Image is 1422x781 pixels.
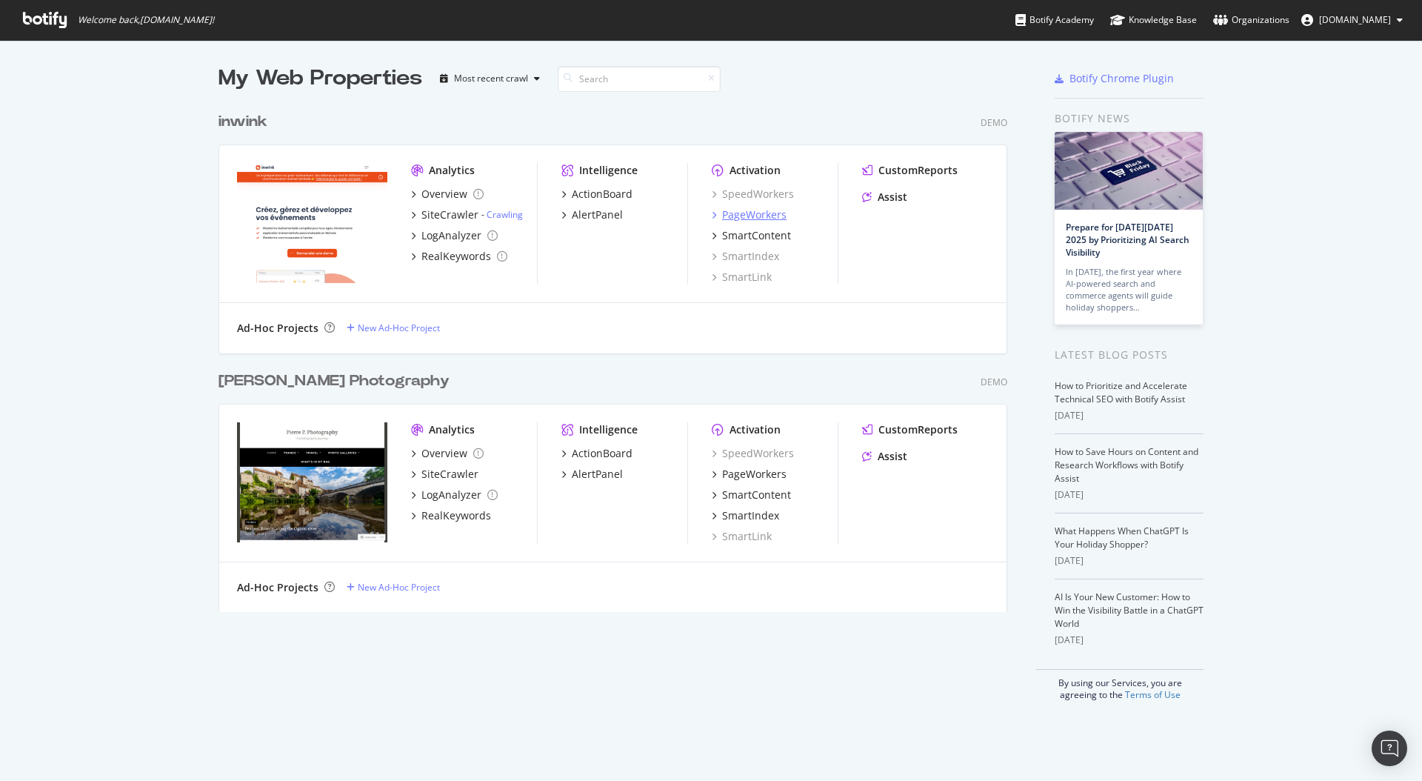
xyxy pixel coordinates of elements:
[218,370,455,392] a: [PERSON_NAME] Photography
[218,93,1019,612] div: grid
[411,488,498,502] a: LogAnalyzer
[722,467,787,482] div: PageWorkers
[730,422,781,437] div: Activation
[78,14,214,26] span: Welcome back, [DOMAIN_NAME] !
[1055,554,1204,568] div: [DATE]
[421,467,478,482] div: SiteCrawler
[712,529,772,544] a: SmartLink
[1319,13,1391,26] span: pierre.paqueton.gmail
[712,467,787,482] a: PageWorkers
[421,446,467,461] div: Overview
[487,208,523,221] a: Crawling
[434,67,546,90] button: Most recent crawl
[411,207,523,222] a: SiteCrawler- Crawling
[1066,221,1189,259] a: Prepare for [DATE][DATE] 2025 by Prioritizing AI Search Visibility
[878,449,907,464] div: Assist
[1125,688,1181,701] a: Terms of Use
[1055,591,1204,630] a: AI Is Your New Customer: How to Win the Visibility Battle in a ChatGPT World
[862,190,907,205] a: Assist
[712,249,779,264] a: SmartIndex
[1055,525,1189,551] a: What Happens When ChatGPT Is Your Holiday Shopper?
[579,422,638,437] div: Intelligence
[712,187,794,202] a: SpeedWorkers
[481,208,523,221] div: -
[1055,132,1203,210] img: Prepare for Black Friday 2025 by Prioritizing AI Search Visibility
[1213,13,1289,27] div: Organizations
[1372,731,1407,766] div: Open Intercom Messenger
[429,163,475,178] div: Analytics
[878,163,958,178] div: CustomReports
[981,376,1007,388] div: Demo
[572,187,632,202] div: ActionBoard
[411,508,491,523] a: RealKeywords
[411,249,507,264] a: RealKeywords
[347,581,440,594] a: New Ad-Hoc Project
[862,422,958,437] a: CustomReports
[237,321,318,336] div: Ad-Hoc Projects
[981,116,1007,129] div: Demo
[572,207,623,222] div: AlertPanel
[722,508,779,523] div: SmartIndex
[218,64,422,93] div: My Web Properties
[218,370,450,392] div: [PERSON_NAME] Photography
[878,422,958,437] div: CustomReports
[237,422,387,542] img: Pierre P Photography
[358,322,440,334] div: New Ad-Hoc Project
[411,467,478,482] a: SiteCrawler
[1015,13,1094,27] div: Botify Academy
[454,74,528,83] div: Most recent crawl
[237,163,387,283] img: inwink
[421,207,478,222] div: SiteCrawler
[579,163,638,178] div: Intelligence
[712,228,791,243] a: SmartContent
[712,446,794,461] a: SpeedWorkers
[561,207,623,222] a: AlertPanel
[347,322,440,334] a: New Ad-Hoc Project
[421,187,467,202] div: Overview
[429,422,475,437] div: Analytics
[1289,8,1415,32] button: [DOMAIN_NAME]
[730,163,781,178] div: Activation
[421,228,481,243] div: LogAnalyzer
[1055,445,1198,485] a: How to Save Hours on Content and Research Workflows with Botify Assist
[722,228,791,243] div: SmartContent
[712,508,779,523] a: SmartIndex
[572,446,632,461] div: ActionBoard
[712,270,772,285] a: SmartLink
[237,580,318,595] div: Ad-Hoc Projects
[358,581,440,594] div: New Ad-Hoc Project
[218,111,273,133] a: inwink
[722,488,791,502] div: SmartContent
[561,187,632,202] a: ActionBoard
[411,446,484,461] a: Overview
[1036,669,1204,701] div: By using our Services, you are agreeing to the
[1055,488,1204,502] div: [DATE]
[1069,71,1174,86] div: Botify Chrome Plugin
[218,111,267,133] div: inwink
[1055,634,1204,647] div: [DATE]
[558,66,721,92] input: Search
[1110,13,1197,27] div: Knowledge Base
[421,508,491,523] div: RealKeywords
[862,163,958,178] a: CustomReports
[561,446,632,461] a: ActionBoard
[1055,379,1187,405] a: How to Prioritize and Accelerate Technical SEO with Botify Assist
[572,467,623,482] div: AlertPanel
[421,249,491,264] div: RealKeywords
[411,228,498,243] a: LogAnalyzer
[411,187,484,202] a: Overview
[1066,266,1192,313] div: In [DATE], the first year where AI-powered search and commerce agents will guide holiday shoppers…
[712,488,791,502] a: SmartContent
[722,207,787,222] div: PageWorkers
[561,467,623,482] a: AlertPanel
[712,207,787,222] a: PageWorkers
[1055,110,1204,127] div: Botify news
[1055,409,1204,422] div: [DATE]
[862,449,907,464] a: Assist
[1055,71,1174,86] a: Botify Chrome Plugin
